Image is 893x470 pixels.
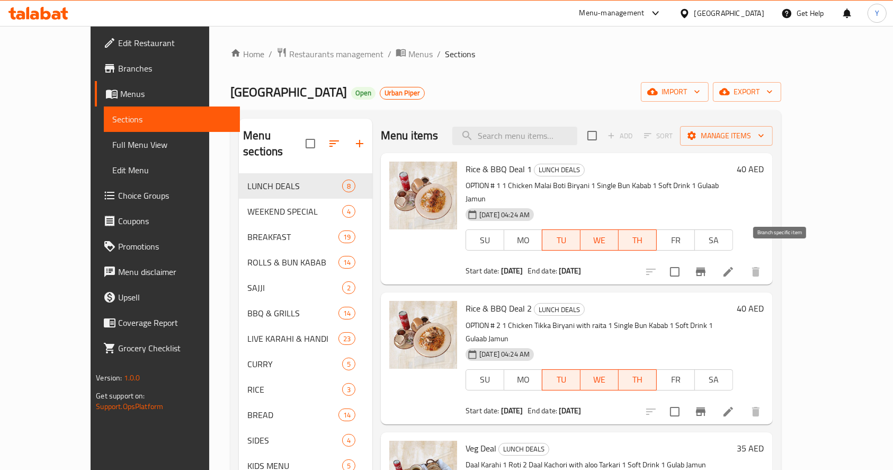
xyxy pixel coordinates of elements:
a: Choice Groups [95,183,240,208]
span: WE [585,233,614,248]
span: 14 [339,258,355,268]
span: SIDES [247,434,342,447]
button: SA [694,369,733,391]
span: MO [508,372,538,387]
span: Get support on: [96,389,145,403]
span: Coverage Report [118,316,231,329]
span: 23 [339,334,355,344]
div: LIVE KARAHI & HANDI23 [239,326,372,351]
span: SA [699,233,729,248]
span: [GEOGRAPHIC_DATA] [230,80,347,104]
span: CURRY [247,358,342,370]
div: items [342,180,355,192]
span: SA [699,372,729,387]
span: 1.0.0 [124,371,140,385]
div: BREAKFAST19 [239,224,372,250]
div: items [342,358,355,370]
span: TU [547,233,576,248]
span: 14 [339,308,355,318]
button: TH [619,229,657,251]
div: BBQ & GRILLS14 [239,300,372,326]
div: WEEKEND SPECIAL4 [239,199,372,224]
span: LUNCH DEALS [247,180,342,192]
b: [DATE] [559,264,581,278]
a: Support.OpsPlatform [96,400,163,413]
button: WE [581,229,619,251]
div: SAJJI2 [239,275,372,300]
button: FR [656,369,695,391]
span: Promotions [118,240,231,253]
span: LUNCH DEALS [499,443,549,455]
span: Menus [120,87,231,100]
span: 3 [343,385,355,395]
button: WE [581,369,619,391]
a: Home [230,48,264,60]
div: BREAKFAST [247,230,338,243]
button: delete [743,259,769,285]
div: BREAD [247,409,338,421]
span: LIVE KARAHI & HANDI [247,332,338,345]
span: Select all sections [299,132,322,155]
span: [DATE] 04:24 AM [475,210,534,220]
button: MO [504,229,542,251]
div: ROLLS & BUN KABAB14 [239,250,372,275]
span: LUNCH DEALS [534,304,584,316]
button: MO [504,369,542,391]
a: Menus [95,81,240,107]
div: SIDES4 [239,428,372,453]
div: CURRY5 [239,351,372,377]
a: Sections [104,107,240,132]
span: Restaurants management [289,48,383,60]
h2: Menu sections [243,128,306,159]
a: Menu disclaimer [95,259,240,285]
span: 4 [343,207,355,217]
div: items [342,434,355,447]
span: Edit Menu [112,164,231,176]
h6: 40 AED [737,301,764,316]
span: Y [875,7,879,19]
a: Grocery Checklist [95,335,240,361]
div: LUNCH DEALS8 [239,173,372,199]
div: items [338,230,355,243]
p: OPTION # 2 1 Chicken Tikka Biryani with raita 1 Single Bun Kabab 1 Soft Drink 1 Gulaab Jamun [466,319,733,345]
li: / [269,48,272,60]
div: ROLLS & BUN KABAB [247,256,338,269]
a: Coupons [95,208,240,234]
div: items [338,409,355,421]
span: Full Menu View [112,138,231,151]
span: Choice Groups [118,189,231,202]
span: Rice & BBQ Deal 2 [466,300,532,316]
a: Edit Restaurant [95,30,240,56]
span: Grocery Checklist [118,342,231,354]
p: OPTION # 1 1 Chicken Malai Boti Biryani 1 Single Bun Kabab 1 Soft Drink 1 Gulaab Jamun [466,179,733,206]
span: 2 [343,283,355,293]
div: items [342,281,355,294]
span: Sections [445,48,475,60]
div: RICE3 [239,377,372,402]
h6: 35 AED [737,441,764,456]
button: FR [656,229,695,251]
div: items [342,383,355,396]
span: Add item [603,128,637,144]
span: 19 [339,232,355,242]
span: Manage items [689,129,764,143]
span: 8 [343,181,355,191]
span: Select section [581,125,603,147]
input: search [452,127,577,145]
span: SAJJI [247,281,342,294]
b: [DATE] [559,404,581,418]
button: TU [542,369,581,391]
span: import [649,85,700,99]
span: RICE [247,383,342,396]
img: Rice & BBQ Deal 2 [389,301,457,369]
a: Menus [396,47,433,61]
b: [DATE] [501,264,523,278]
span: SU [470,372,500,387]
div: [GEOGRAPHIC_DATA] [694,7,764,19]
a: Full Menu View [104,132,240,157]
a: Edit Menu [104,157,240,183]
img: Rice & BBQ Deal 1 [389,162,457,229]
